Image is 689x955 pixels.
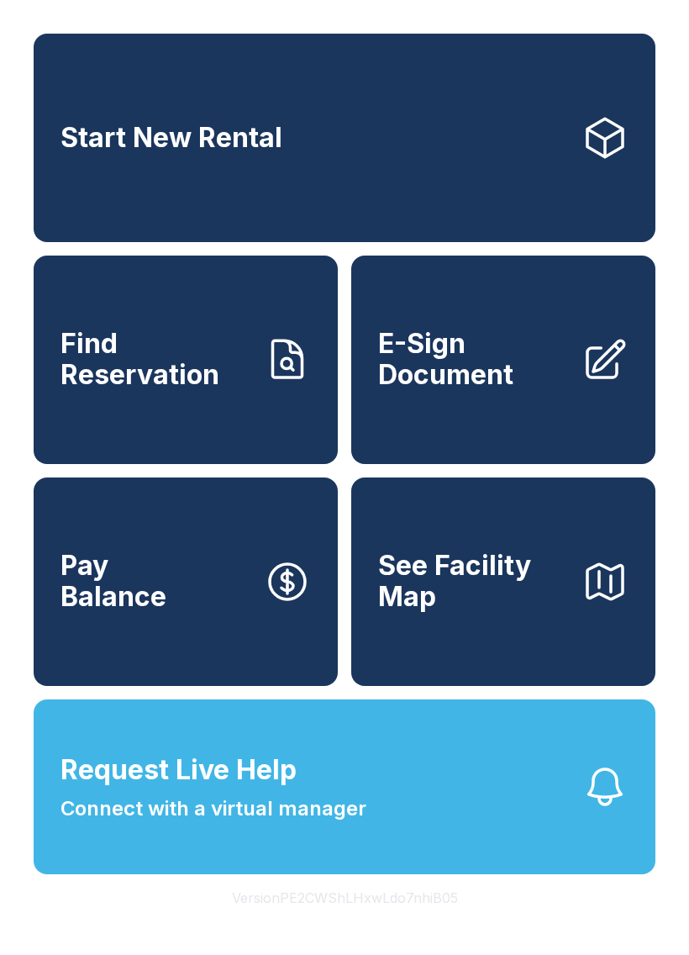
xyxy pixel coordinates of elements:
span: E-Sign Document [378,329,568,390]
a: PayBalance [34,477,338,686]
a: Find Reservation [34,256,338,464]
span: Find Reservation [60,329,250,390]
button: Request Live HelpConnect with a virtual manager [34,699,655,874]
a: E-Sign Document [351,256,655,464]
span: Connect with a virtual manager [60,794,366,824]
span: Pay Balance [60,551,166,612]
button: See Facility Map [351,477,655,686]
button: VersionPE2CWShLHxwLdo7nhiB05 [218,874,471,921]
span: See Facility Map [378,551,568,612]
a: Start New Rental [34,34,655,242]
span: Request Live Help [60,750,297,790]
span: Start New Rental [60,123,282,154]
